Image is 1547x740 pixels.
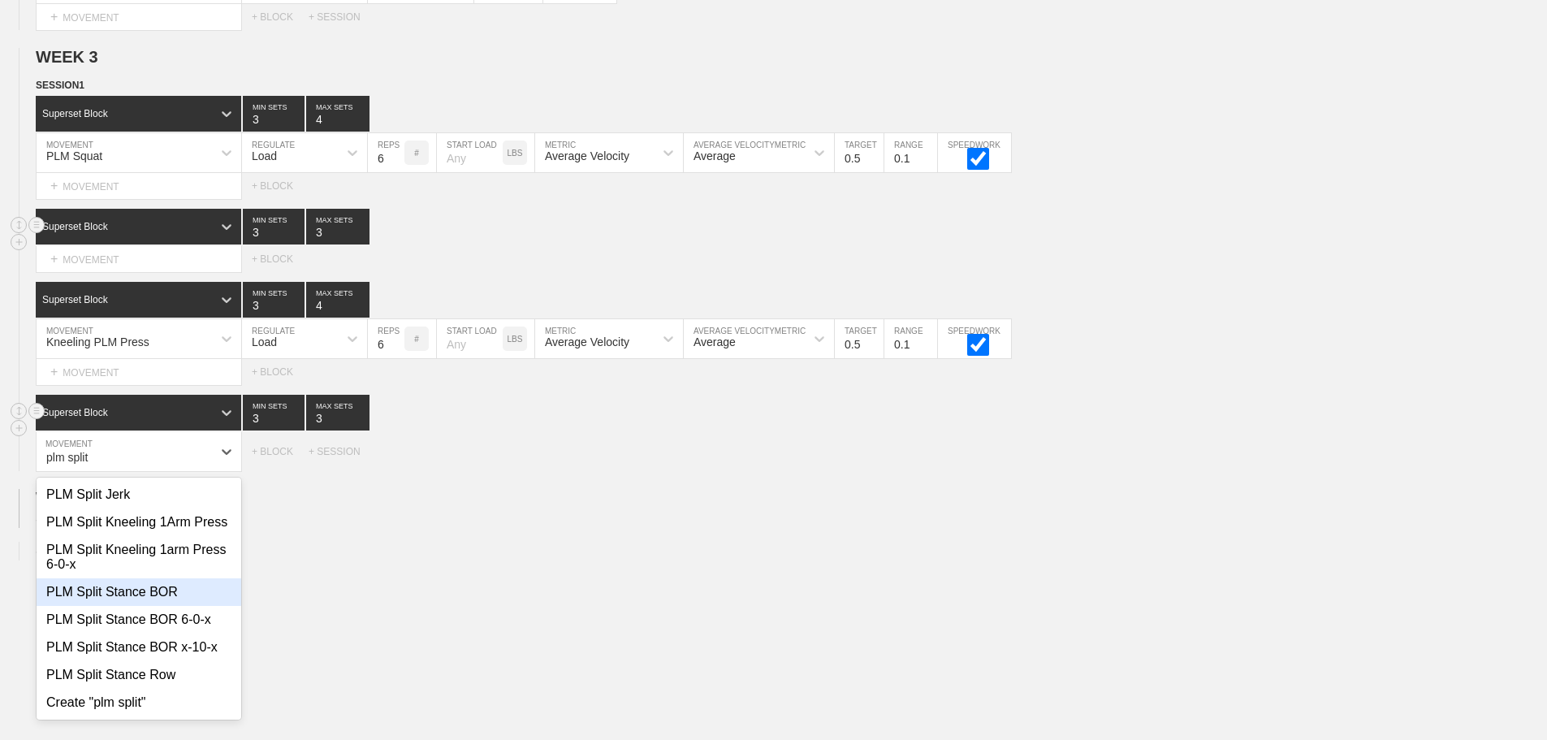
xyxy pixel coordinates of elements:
div: Average [694,335,736,348]
div: SESSION 1 [36,513,98,528]
input: None [306,96,369,132]
div: PLM Split Kneeling 1Arm Press [37,508,241,536]
div: MOVEMENT [36,173,242,200]
input: None [306,395,369,431]
span: WEEK 4 [36,489,98,507]
div: Superset Block [42,294,108,305]
div: Average Velocity [545,149,629,162]
span: + [50,10,58,24]
p: # [414,149,419,158]
iframe: Chat Widget [1255,552,1547,740]
div: Superset Block [42,108,108,119]
div: Load [252,149,277,162]
div: PLM Split Jerk [37,481,241,508]
span: + [50,179,58,193]
div: Create "plm split" [37,689,241,716]
div: Superset Block [42,221,108,232]
input: Any [437,319,503,358]
div: Superset Block [42,407,108,418]
div: MOVEMENT [36,359,242,386]
div: Average Velocity [545,335,629,348]
div: + BLOCK [252,180,309,192]
div: PLM Split Stance BOR [37,578,241,606]
div: Load [252,335,277,348]
div: + BLOCK [252,366,309,378]
p: LBS [508,149,523,158]
div: + BLOCK [252,11,309,23]
div: + SESSION [309,446,374,457]
div: MOVEMENT [36,246,242,273]
div: PLM Split Stance BOR x-10-x [37,634,241,661]
span: SESSION 1 [36,80,84,91]
input: None [306,209,369,245]
span: + [50,365,58,379]
div: PLM Split Stance Row [37,661,241,689]
div: Kneeling PLM Press [46,335,149,348]
div: + BLOCK [252,253,309,265]
span: WEEK 3 [36,48,98,66]
span: + [50,252,58,266]
div: + BLOCK [252,446,309,457]
div: MOVEMENT [36,4,242,31]
input: Any [437,133,503,172]
div: PLM Split Stance BOR 6-0-x [37,606,241,634]
div: PLM Split Kneeling 1arm Press 6-0-x [37,536,241,578]
div: PLM Squat [46,149,102,162]
input: None [306,282,369,318]
div: WEEK 5 [36,542,112,560]
span: + [36,545,43,559]
div: + SESSION [309,11,374,23]
span: + [36,513,43,527]
p: # [414,335,419,344]
div: Average [694,149,736,162]
p: LBS [508,335,523,344]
